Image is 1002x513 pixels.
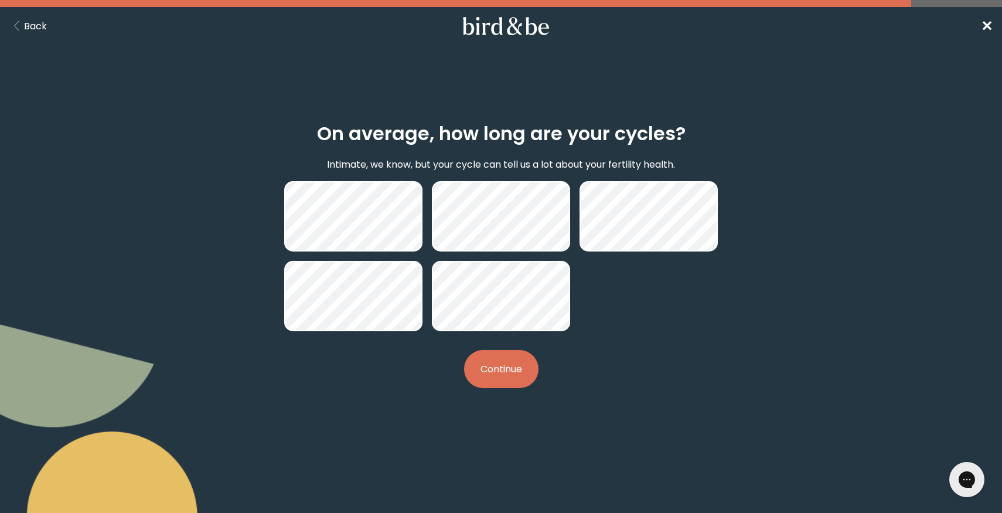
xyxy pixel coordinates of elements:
button: Back Button [9,19,47,33]
p: Intimate, we know, but your cycle can tell us a lot about your fertility health. [327,157,675,172]
iframe: Gorgias live chat messenger [943,458,990,501]
a: ✕ [981,16,993,36]
h2: On average, how long are your cycles? [317,120,686,148]
button: Continue [464,350,539,388]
